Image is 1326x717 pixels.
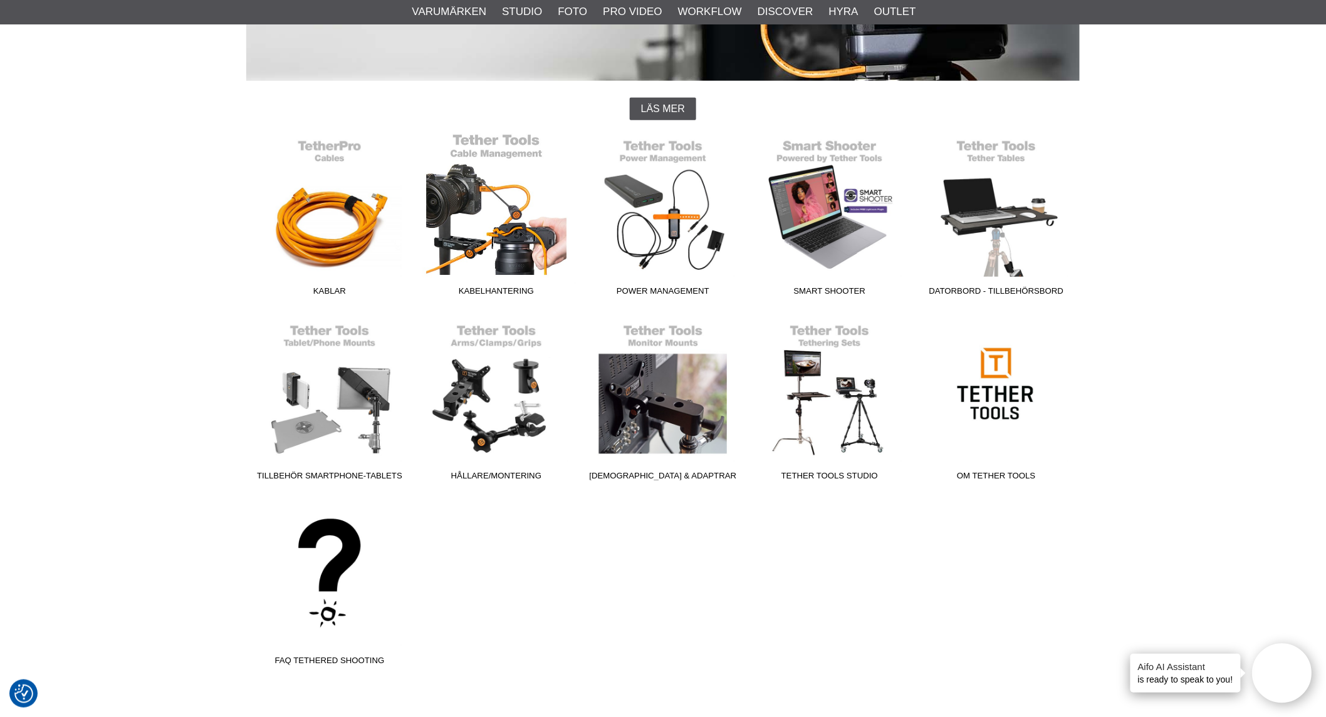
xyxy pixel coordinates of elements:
[246,133,413,302] a: Kablar
[246,317,413,487] a: Tillbehör Smartphone-Tablets
[746,470,913,487] span: Tether Tools Studio
[913,285,1080,302] span: Datorbord - Tillbehörsbord
[746,133,913,302] a: Smart Shooter
[412,4,487,20] a: Varumärken
[746,317,913,487] a: Tether Tools Studio
[246,502,413,671] a: FAQ Tethered Shooting
[246,470,413,487] span: Tillbehör Smartphone-Tablets
[641,103,685,115] span: Läs mer
[246,654,413,671] span: FAQ Tethered Shooting
[913,470,1080,487] span: Om Tether Tools
[829,4,859,20] a: Hyra
[678,4,742,20] a: Workflow
[913,133,1080,302] a: Datorbord - Tillbehörsbord
[413,470,580,487] span: Hållare/Montering
[913,317,1080,487] a: Om Tether Tools
[413,133,580,302] a: Kabelhantering
[14,683,33,705] button: Samtyckesinställningar
[580,317,746,487] a: [DEMOGRAPHIC_DATA] & Adaptrar
[502,4,542,20] a: Studio
[580,470,746,487] span: [DEMOGRAPHIC_DATA] & Adaptrar
[413,317,580,487] a: Hållare/Montering
[580,133,746,302] a: Power Management
[558,4,587,20] a: Foto
[746,285,913,302] span: Smart Shooter
[603,4,662,20] a: Pro Video
[758,4,813,20] a: Discover
[1138,660,1233,673] h4: Aifo AI Assistant
[14,684,33,703] img: Revisit consent button
[413,285,580,302] span: Kabelhantering
[1130,654,1241,693] div: is ready to speak to you!
[246,285,413,302] span: Kablar
[580,285,746,302] span: Power Management
[874,4,916,20] a: Outlet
